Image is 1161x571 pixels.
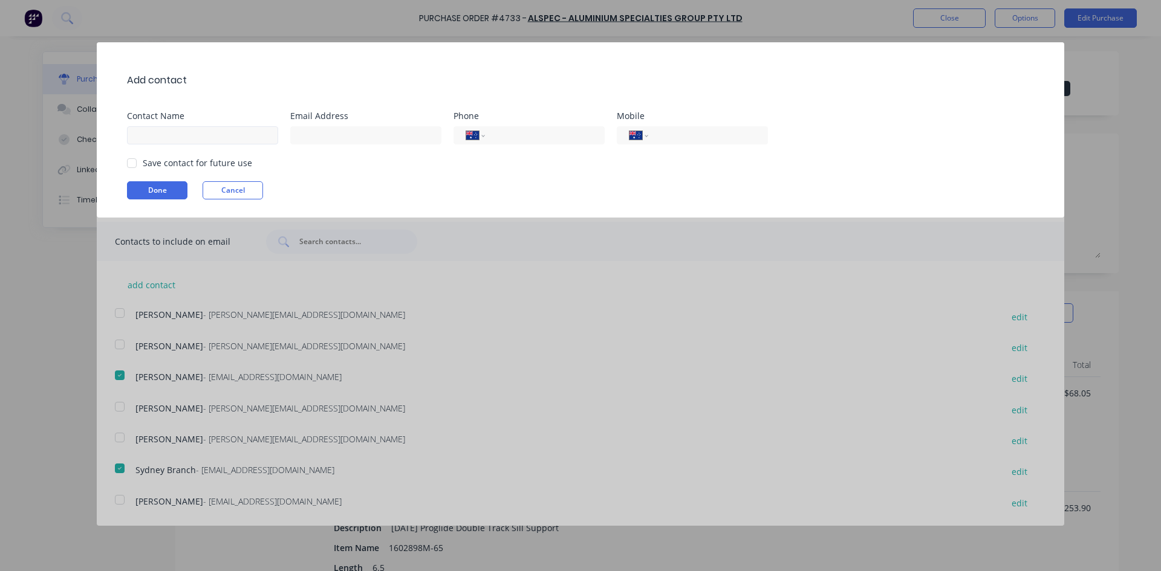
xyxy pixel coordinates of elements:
[127,112,290,120] div: Contact Name
[127,73,187,88] div: Add contact
[127,181,187,199] button: Done
[454,112,617,120] div: Phone
[290,112,454,120] div: Email Address
[617,112,780,120] div: Mobile
[203,181,263,199] button: Cancel
[143,156,252,169] div: Save contact for future use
